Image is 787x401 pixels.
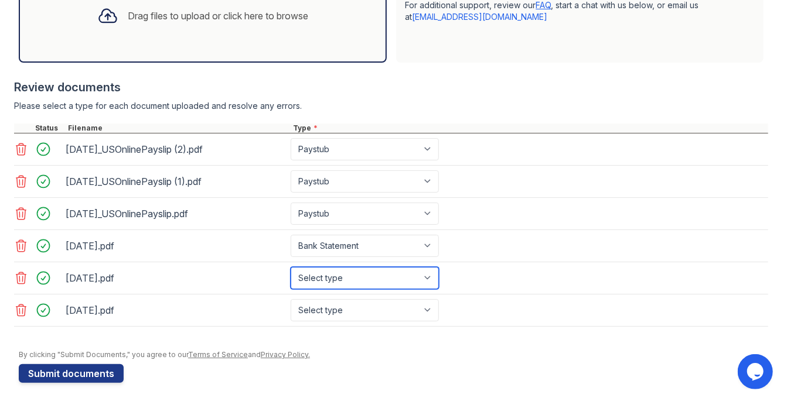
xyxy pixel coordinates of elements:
[66,124,291,133] div: Filename
[413,12,548,22] a: [EMAIL_ADDRESS][DOMAIN_NAME]
[261,350,310,359] a: Privacy Policy.
[33,124,66,133] div: Status
[66,269,286,287] div: [DATE].pdf
[188,350,248,359] a: Terms of Service
[66,204,286,223] div: [DATE]_USOnlinePayslip.pdf
[14,79,768,95] div: Review documents
[66,301,286,320] div: [DATE].pdf
[19,364,124,383] button: Submit documents
[66,172,286,191] div: [DATE]_USOnlinePayslip (1).pdf
[291,124,768,133] div: Type
[738,354,775,389] iframe: chat widget
[19,350,768,359] div: By clicking "Submit Documents," you agree to our and
[128,9,308,23] div: Drag files to upload or click here to browse
[66,140,286,159] div: [DATE]_USOnlinePayslip (2).pdf
[66,237,286,255] div: [DATE].pdf
[14,100,768,112] div: Please select a type for each document uploaded and resolve any errors.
